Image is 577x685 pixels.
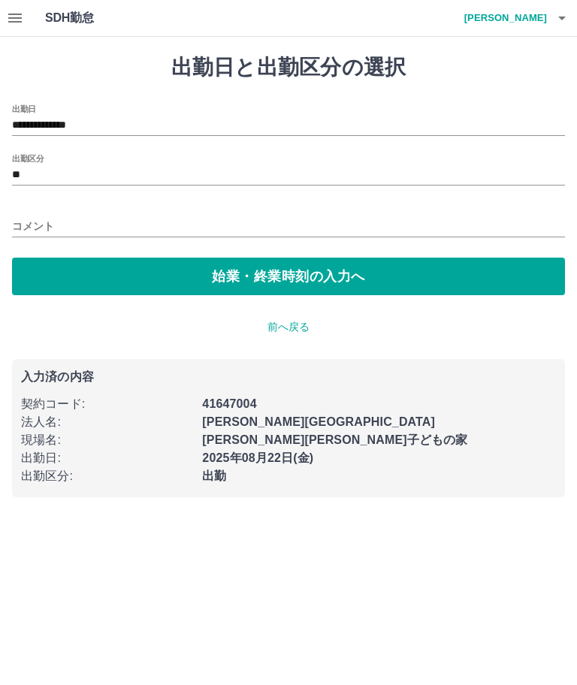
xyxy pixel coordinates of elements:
p: 法人名 : [21,413,193,431]
b: 41647004 [202,397,256,410]
b: 出勤 [202,469,226,482]
p: 前へ戻る [12,319,565,335]
p: 出勤区分 : [21,467,193,485]
b: [PERSON_NAME][PERSON_NAME]子どもの家 [202,433,467,446]
label: 出勤区分 [12,152,44,164]
label: 出勤日 [12,103,36,114]
b: 2025年08月22日(金) [202,451,313,464]
p: 入力済の内容 [21,371,556,383]
p: 出勤日 : [21,449,193,467]
p: 現場名 : [21,431,193,449]
button: 始業・終業時刻の入力へ [12,258,565,295]
b: [PERSON_NAME][GEOGRAPHIC_DATA] [202,415,435,428]
p: 契約コード : [21,395,193,413]
h1: 出勤日と出勤区分の選択 [12,55,565,80]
